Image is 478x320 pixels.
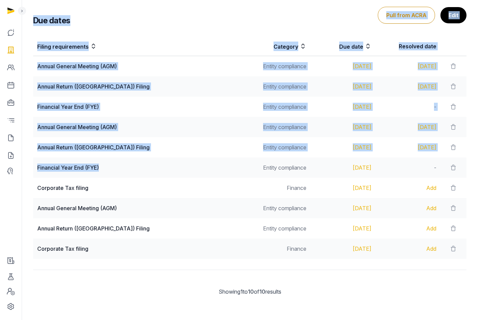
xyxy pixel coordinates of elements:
[314,123,371,131] div: [DATE]
[379,82,436,91] div: [DATE]
[37,82,241,91] div: Annual Return ([GEOGRAPHIC_DATA]) Filing
[314,143,371,151] div: [DATE]
[245,117,310,137] td: Entity compliance
[379,245,436,253] div: Add
[314,224,371,232] div: [DATE]
[37,224,241,232] div: Annual Return ([GEOGRAPHIC_DATA]) Filing
[379,164,436,172] div: -
[37,143,241,151] div: Annual Return ([GEOGRAPHIC_DATA]) Filing
[245,56,310,77] td: Entity compliance
[37,103,241,111] div: Financial Year End (FYE)
[379,62,436,70] div: [DATE]
[37,62,241,70] div: Annual General Meeting (AGM)
[314,204,371,212] div: [DATE]
[379,123,436,131] div: [DATE]
[314,245,371,253] div: [DATE]
[248,288,254,295] span: 10
[245,37,310,56] th: Category
[314,62,371,70] div: [DATE]
[310,37,375,56] th: Due date
[37,184,241,192] div: Corporate Tax filing
[33,37,245,56] th: Filing requirements
[440,7,466,23] a: Edit
[245,198,310,218] td: Entity compliance
[375,37,440,56] th: Resolved date
[240,288,243,295] span: 1
[314,164,371,172] div: [DATE]
[245,239,310,259] td: Finance
[379,204,436,212] div: Add
[314,184,371,192] div: [DATE]
[37,245,241,253] div: Corporate Tax filing
[379,184,436,192] div: Add
[314,103,371,111] div: [DATE]
[245,137,310,157] td: Entity compliance
[37,204,241,212] div: Annual General Meeting (AGM)
[379,143,436,151] div: [DATE]
[314,82,371,91] div: [DATE]
[245,218,310,239] td: Entity compliance
[33,288,466,296] div: Showing to of results
[259,288,265,295] span: 10
[379,103,436,111] div: -
[245,178,310,198] td: Finance
[245,97,310,117] td: Entity compliance
[37,123,241,131] div: Annual General Meeting (AGM)
[245,157,310,178] td: Entity compliance
[379,224,436,232] div: Add
[37,164,241,172] div: Financial Year End (FYE)
[33,15,70,26] h3: Due dates
[378,7,435,24] button: Pull from ACRA
[245,76,310,97] td: Entity compliance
